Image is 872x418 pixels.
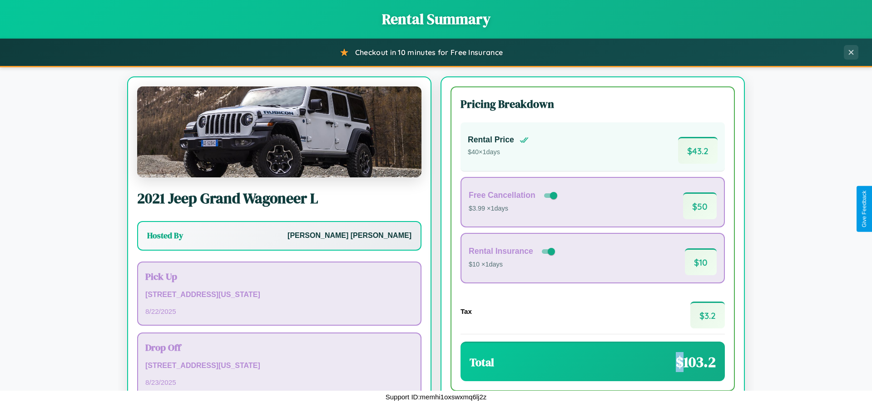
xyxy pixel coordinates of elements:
[468,135,514,145] h4: Rental Price
[137,86,421,177] img: Jeep Grand Wagoneer L
[678,137,718,164] span: $ 43.2
[690,302,725,328] span: $ 3.2
[468,146,529,158] p: $ 40 × 1 days
[145,376,413,388] p: 8 / 23 / 2025
[386,391,487,403] p: Support ID: memhi1oxswxmq6lj2z
[287,229,411,242] p: [PERSON_NAME] [PERSON_NAME]
[469,247,533,256] h4: Rental Insurance
[145,305,413,317] p: 8 / 22 / 2025
[683,192,717,219] span: $ 50
[469,191,535,200] h4: Free Cancellation
[861,191,867,227] div: Give Feedback
[469,259,557,271] p: $10 × 1 days
[469,203,559,215] p: $3.99 × 1 days
[145,341,413,354] h3: Drop Off
[470,355,494,370] h3: Total
[137,188,421,208] h2: 2021 Jeep Grand Wagoneer L
[9,9,863,29] h1: Rental Summary
[355,48,503,57] span: Checkout in 10 minutes for Free Insurance
[147,230,183,241] h3: Hosted By
[145,359,413,373] p: [STREET_ADDRESS][US_STATE]
[676,352,716,372] span: $ 103.2
[685,248,717,275] span: $ 10
[145,288,413,302] p: [STREET_ADDRESS][US_STATE]
[461,307,472,315] h4: Tax
[145,270,413,283] h3: Pick Up
[461,96,725,111] h3: Pricing Breakdown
